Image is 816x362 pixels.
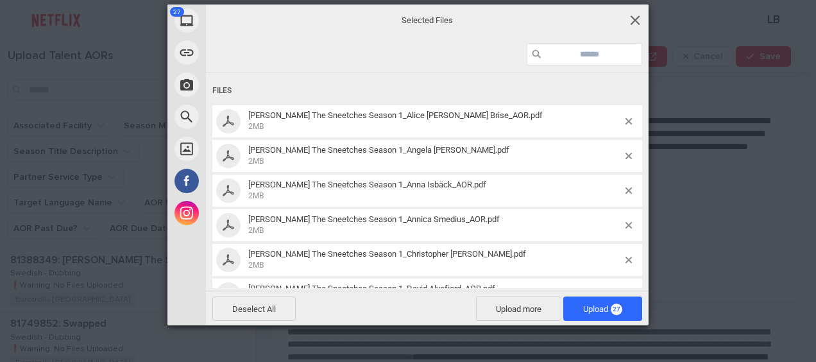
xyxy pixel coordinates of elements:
[248,180,486,189] span: [PERSON_NAME] The Sneetches Season 1_Anna Isbäck_AOR.pdf
[476,297,561,321] span: Upload more
[248,284,495,293] span: [PERSON_NAME] The Sneetches Season 1_David Alvefjord_AOR.pdf
[244,214,625,236] span: Dr. Seuss's The Sneetches Season 1_Annica Smedius_AOR.pdf
[167,197,321,229] div: Instagram
[563,297,642,321] span: Upload
[248,191,264,200] span: 2MB
[248,261,264,270] span: 2MB
[212,297,296,321] span: Deselect All
[244,145,625,166] span: Dr. Seuss's The Sneetches Season 1_Angela Kovács_AOR.pdf
[583,304,622,314] span: Upload
[248,226,264,235] span: 2MB
[248,157,264,166] span: 2MB
[248,122,264,131] span: 2MB
[244,284,625,305] span: Dr. Seuss's The Sneetches Season 1_David Alvefjord_AOR.pdf
[248,110,543,120] span: [PERSON_NAME] The Sneetches Season 1_Alice [PERSON_NAME] Brise_AOR.pdf
[248,249,526,259] span: [PERSON_NAME] The Sneetches Season 1_Christopher [PERSON_NAME].pdf
[248,214,500,224] span: [PERSON_NAME] The Sneetches Season 1_Annica Smedius_AOR.pdf
[248,145,509,155] span: [PERSON_NAME] The Sneetches Season 1_Angela [PERSON_NAME].pdf
[167,69,321,101] div: Take Photo
[212,79,642,103] div: Files
[167,101,321,133] div: Web Search
[167,165,321,197] div: Facebook
[299,15,556,26] span: Selected Files
[611,304,622,315] span: 27
[167,4,321,37] div: My Device
[167,133,321,165] div: Unsplash
[170,7,184,17] span: 27
[244,249,625,270] span: Dr. Seuss's The Sneetches Season 1_Christopher Carlqvist_AOR.pdf
[628,13,642,27] span: Click here or hit ESC to close picker
[244,110,625,132] span: Dr. Seuss's The Sneetches Season 1_Alice Sjöberg Brise_AOR.pdf
[167,37,321,69] div: Link (URL)
[244,180,625,201] span: Dr. Seuss's The Sneetches Season 1_Anna Isbäck_AOR.pdf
